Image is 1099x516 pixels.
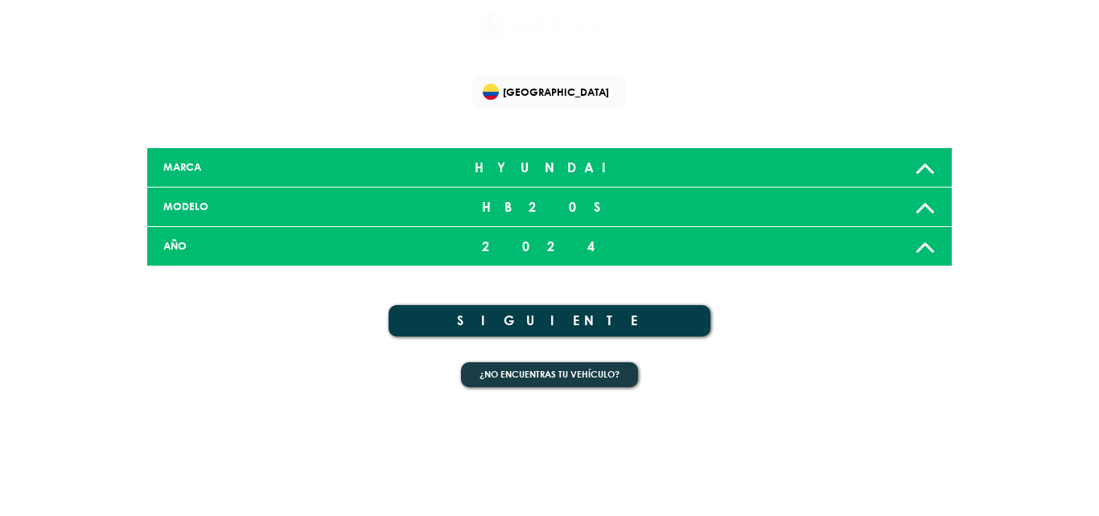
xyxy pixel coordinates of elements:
div: HB20S [417,191,682,223]
div: AÑO [151,238,417,254]
a: MARCA HYUNDAI [147,148,952,188]
div: MODELO [151,199,417,214]
div: Flag of COLOMBIA[GEOGRAPHIC_DATA] [472,74,627,109]
button: SIGUIENTE [389,305,710,336]
img: Flag of COLOMBIA [483,84,499,100]
span: [GEOGRAPHIC_DATA] [483,80,620,103]
a: Link al sitio de autolab [479,16,599,31]
a: MODELO HB20S [147,188,952,227]
div: HYUNDAI [417,151,682,184]
a: AÑO 2024 [147,227,952,266]
button: ¿No encuentras tu vehículo? [461,362,638,387]
div: MARCA [151,159,417,175]
div: 2024 [417,230,682,262]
